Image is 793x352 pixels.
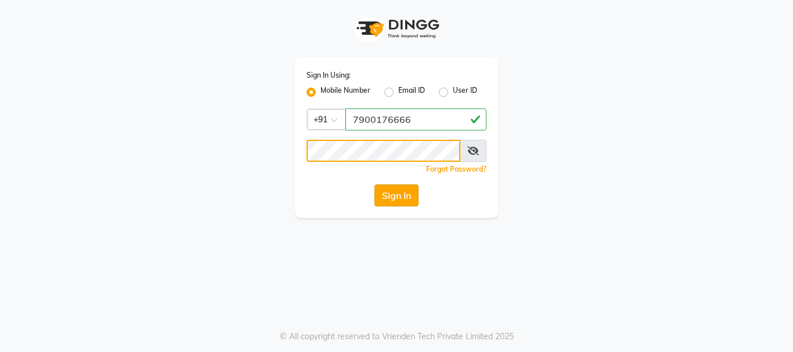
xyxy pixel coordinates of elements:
a: Forgot Password? [426,165,486,173]
input: Username [345,108,486,130]
img: logo1.svg [350,12,443,46]
label: User ID [453,85,477,99]
label: Mobile Number [320,85,370,99]
input: Username [307,140,460,162]
label: Email ID [398,85,425,99]
label: Sign In Using: [307,70,351,81]
button: Sign In [374,184,419,206]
